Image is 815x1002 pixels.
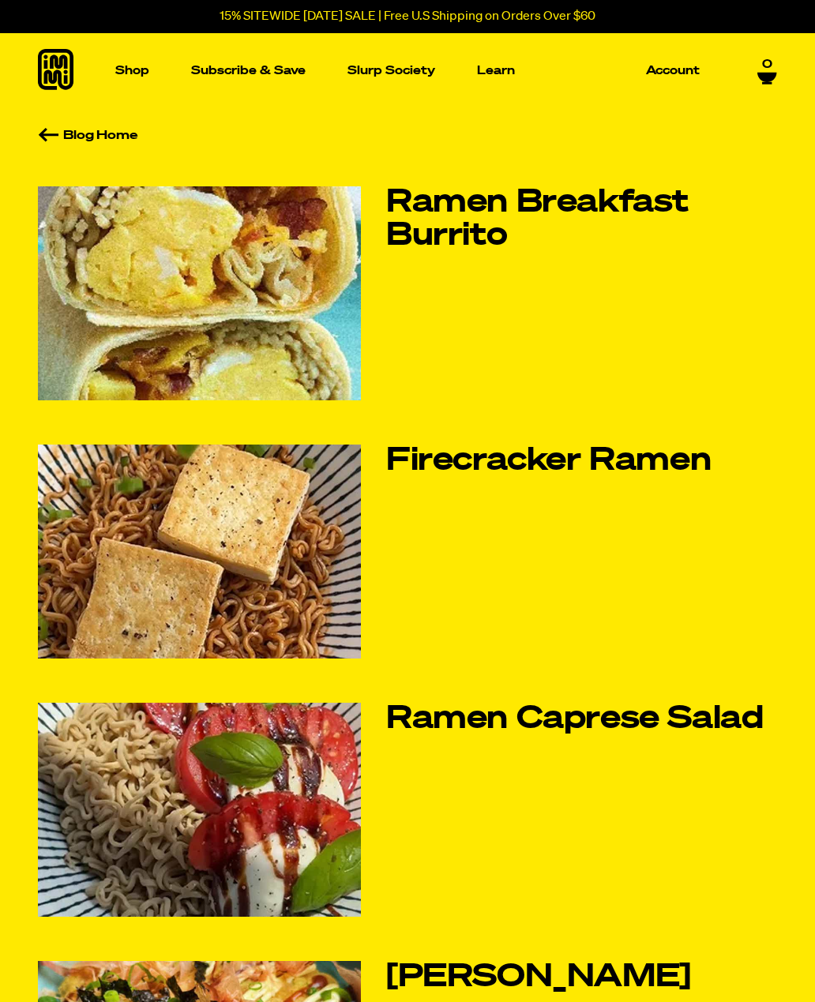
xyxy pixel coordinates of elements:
p: Shop [115,65,149,77]
p: 15% SITEWIDE [DATE] SALE | Free U.S Shipping on Orders Over $60 [220,9,595,24]
span: 0 [762,58,772,72]
a: Blog Home [38,129,777,142]
a: Subscribe & Save [185,58,312,83]
a: [PERSON_NAME] [386,961,777,994]
nav: Main navigation [109,33,706,108]
p: Slurp Society [347,65,435,77]
a: Account [640,58,706,83]
img: Ramen Breakfast Burrito [38,186,361,400]
a: Slurp Society [341,58,441,83]
a: Ramen Breakfast Burrito [386,186,777,253]
p: Account [646,65,700,77]
a: Shop [109,33,156,108]
a: 0 [757,58,777,84]
a: Ramen Caprese Salad [386,703,777,736]
img: Firecracker Ramen [38,445,361,659]
p: Learn [477,65,515,77]
img: Ramen Caprese Salad [38,703,361,917]
p: Subscribe & Save [191,65,306,77]
a: Learn [471,33,521,108]
a: Firecracker Ramen [386,445,777,478]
